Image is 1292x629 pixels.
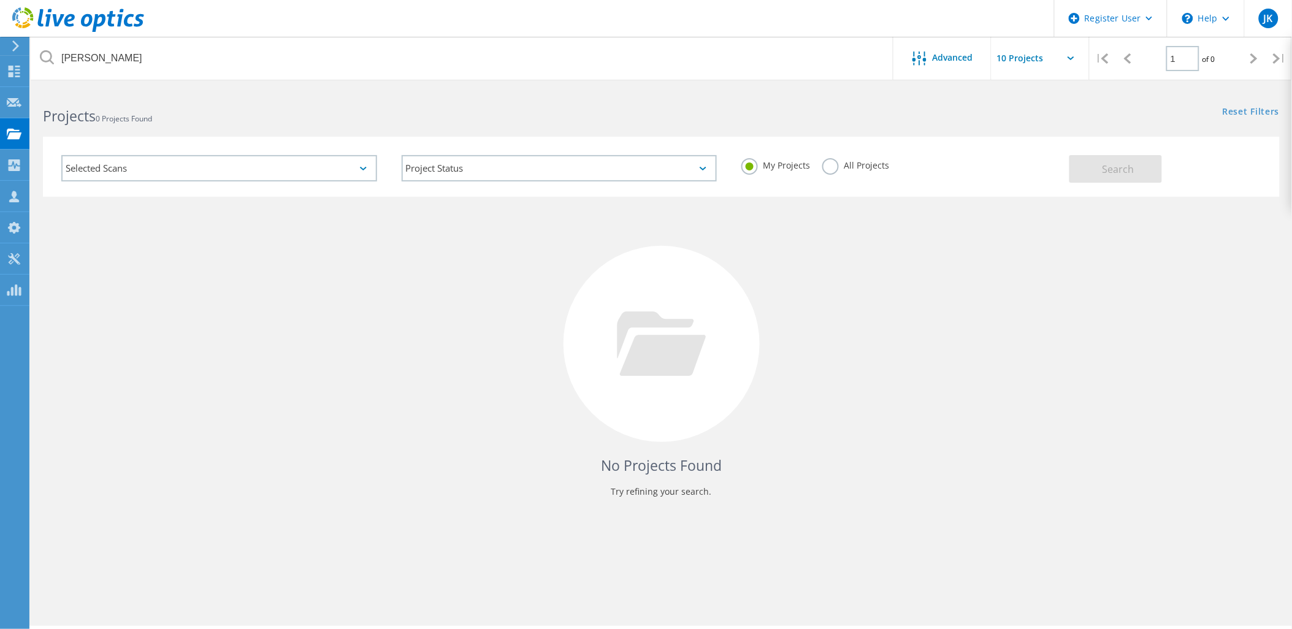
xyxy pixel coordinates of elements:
h4: No Projects Found [55,456,1267,476]
a: Live Optics Dashboard [12,26,144,34]
span: Search [1103,162,1134,176]
label: My Projects [741,158,810,170]
span: Advanced [933,53,973,62]
b: Projects [43,106,96,126]
svg: \n [1182,13,1193,24]
button: Search [1069,155,1162,183]
span: JK [1264,13,1273,23]
span: 0 Projects Found [96,113,152,124]
div: | [1267,37,1292,80]
div: | [1090,37,1115,80]
label: All Projects [822,158,889,170]
p: Try refining your search. [55,482,1267,501]
div: Project Status [402,155,717,181]
a: Reset Filters [1223,107,1280,118]
input: Search projects by name, owner, ID, company, etc [31,37,894,80]
div: Selected Scans [61,155,377,181]
span: of 0 [1202,54,1215,64]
